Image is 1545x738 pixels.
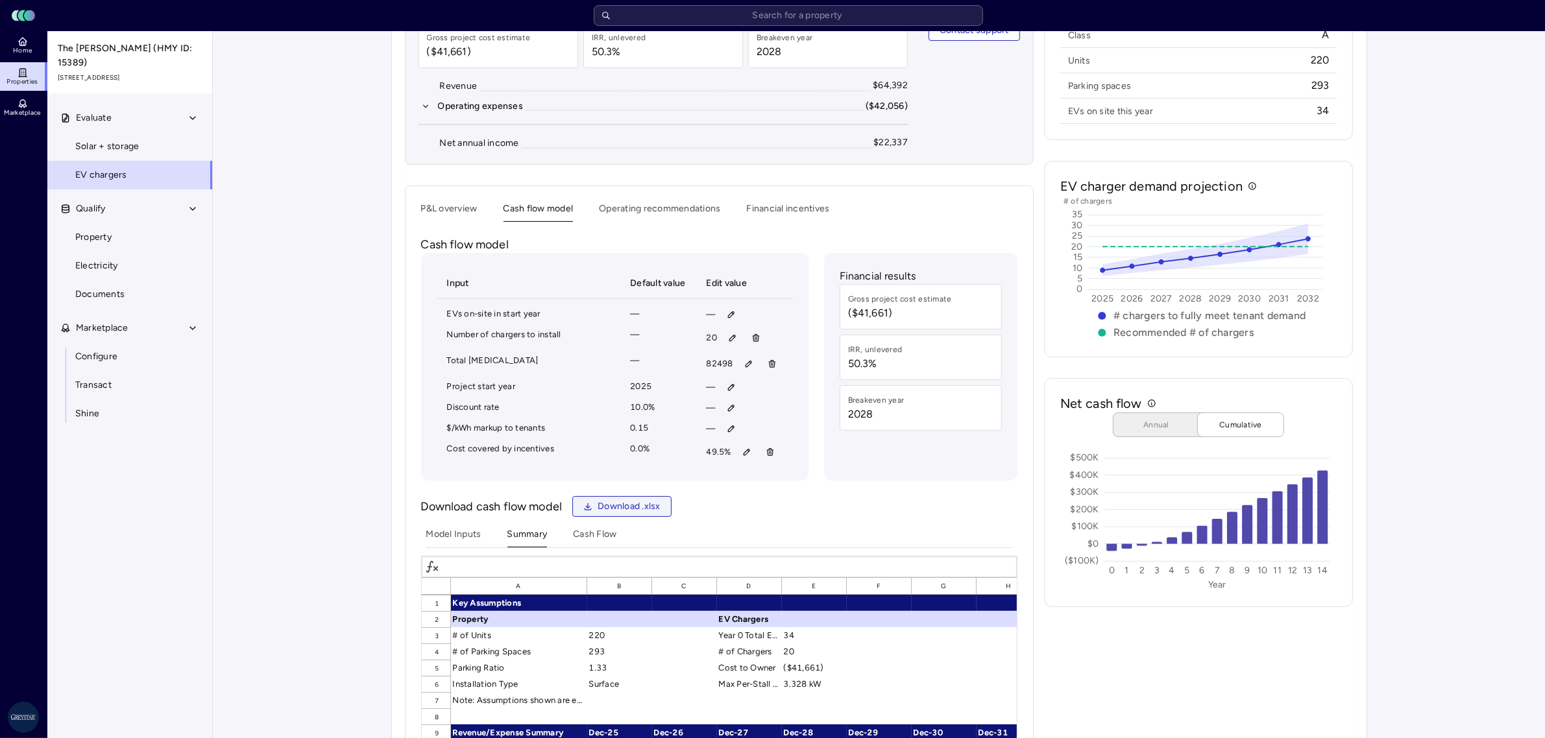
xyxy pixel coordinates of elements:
[8,702,39,733] img: Greystar AS
[437,418,620,439] td: $/kWh markup to tenants
[592,31,646,44] div: IRR, unlevered
[75,287,125,302] span: Documents
[782,676,847,692] div: 3.328 kW
[1169,565,1174,577] text: 4
[873,78,908,93] div: $64,392
[47,280,213,309] a: Documents
[1072,209,1083,220] text: 35
[419,99,908,113] button: Operating expenses($42,056)
[47,399,213,428] a: Shine
[848,394,905,407] div: Breakeven year
[422,708,451,724] div: 8
[707,357,733,371] span: 82498
[848,407,905,422] span: 2028
[620,351,696,377] td: —
[422,611,451,627] div: 2
[598,499,661,514] span: Download .xlsx
[426,527,481,547] button: Model Inputs
[451,627,587,643] div: # of Units
[707,307,716,322] span: —
[599,202,720,222] button: Operating recommendations
[707,380,716,394] span: —
[782,643,847,660] div: 20
[1068,105,1153,117] span: EVs on site this year
[1209,294,1231,305] text: 2029
[75,407,99,421] span: Shine
[47,132,213,161] a: Solar + storage
[757,44,813,60] span: 2028
[76,111,112,125] span: Evaluate
[4,109,40,117] span: Marketplace
[1060,394,1142,412] h2: Net cash flow
[717,660,782,676] div: Cost to Owner
[707,331,718,345] span: 20
[1238,294,1261,305] text: 2030
[451,692,587,708] div: Note: Assumptions shown are editable in Model Inputs only
[707,445,731,459] span: 49.5%
[717,577,782,595] div: D
[620,418,696,439] td: 0.15
[782,577,847,595] div: E
[1060,177,1243,195] h2: EV charger demand projection
[421,202,478,222] button: P&L overview
[1070,487,1099,498] text: $300K
[1071,241,1083,252] text: 20
[7,78,38,86] span: Properties
[782,660,847,676] div: ($41,661)
[422,692,451,708] div: 7
[747,202,830,222] button: Financial incentives
[75,230,112,244] span: Property
[620,398,696,418] td: 10.0%
[1229,565,1235,577] text: 8
[572,496,672,517] button: Download .xlsx
[1208,418,1273,431] span: Cumulative
[587,577,652,595] div: B
[1303,565,1313,577] text: 13
[840,268,1002,284] p: Financial results
[1139,565,1145,577] text: 2
[1068,80,1132,92] span: Parking spaces
[717,676,782,692] div: Max Per-Stall Concurrent Power
[421,498,563,515] p: Download cash flow model
[1121,294,1143,305] text: 2026
[620,304,696,325] td: —
[1124,418,1189,431] span: Annual
[58,73,203,83] span: [STREET_ADDRESS]
[422,676,451,692] div: 6
[58,42,203,70] span: The [PERSON_NAME] (HMY ID: 15389)
[427,44,531,60] span: ($41,661)
[438,99,524,113] div: Operating expenses
[437,377,620,398] td: Project start year
[1317,104,1330,118] span: 34
[848,356,903,372] span: 50.3%
[717,643,782,660] div: # of Chargers
[76,202,106,216] span: Qualify
[47,161,213,189] a: EV chargers
[757,31,813,44] div: Breakeven year
[1091,294,1113,305] text: 2025
[47,314,213,342] button: Marketplace
[1288,565,1298,577] text: 12
[587,627,652,643] div: 220
[451,676,587,692] div: Installation Type
[594,5,983,26] input: Search for a property
[1113,310,1306,322] text: # chargers to fully meet tenant demand
[848,292,952,305] div: Gross project cost estimate
[1065,556,1099,567] text: ($100K)
[75,139,140,154] span: Solar + storage
[421,236,1017,253] p: Cash flow model
[1184,565,1189,577] text: 5
[47,223,213,252] a: Property
[422,643,451,660] div: 4
[75,378,112,392] span: Transact
[437,304,620,325] td: EVs on-site in start year
[1311,78,1330,93] span: 293
[1068,29,1091,42] span: Class
[47,252,213,280] a: Electricity
[717,627,782,643] div: Year 0 Total EVs
[451,595,587,611] div: Key Assumptions
[422,660,451,676] div: 5
[866,99,908,113] div: ($42,056)
[1068,54,1090,67] span: Units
